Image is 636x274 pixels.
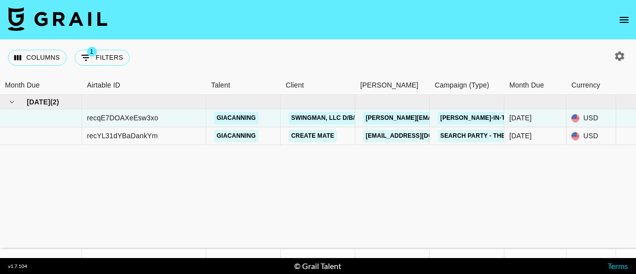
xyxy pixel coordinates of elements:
a: giacanning [214,130,258,142]
div: Currency [566,76,616,95]
button: hide children [5,95,19,109]
div: v 1.7.104 [8,263,27,270]
div: Month Due [509,76,544,95]
img: Grail Talent [8,7,107,31]
div: © Grail Talent [294,261,341,271]
div: Talent [206,76,281,95]
div: Airtable ID [87,76,120,95]
a: [PERSON_NAME][EMAIL_ADDRESS][DOMAIN_NAME] [363,112,525,124]
div: Client [281,76,355,95]
div: recqE7DOAXeEsw3xo [87,113,158,123]
div: [PERSON_NAME] [360,76,418,95]
div: Sep '25 [509,131,532,141]
a: Terms [608,261,628,271]
div: Campaign (Type) [430,76,504,95]
button: Show filters [75,50,130,66]
div: Airtable ID [82,76,206,95]
span: ( 2 ) [50,97,59,107]
div: recYL31dYBaDankYm [87,131,158,141]
button: open drawer [614,10,634,30]
div: Month Due [5,76,40,95]
div: Campaign (Type) [435,76,489,95]
a: Create Mate [289,130,337,142]
a: Swingman, LLC d/b/a Zoned Gaming [289,112,411,124]
div: USD [566,127,616,145]
div: USD [566,109,616,127]
span: [DATE] [27,97,50,107]
a: giacanning [214,112,258,124]
div: Booker [355,76,430,95]
div: Sep '25 [509,113,532,123]
div: Month Due [504,76,566,95]
div: Client [286,76,304,95]
a: [EMAIL_ADDRESS][DOMAIN_NAME] [363,130,475,142]
div: Currency [571,76,600,95]
button: Select columns [8,50,67,66]
a: Search Party - The All American Rejects [438,130,585,142]
div: Talent [211,76,230,95]
span: 1 [87,47,97,57]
